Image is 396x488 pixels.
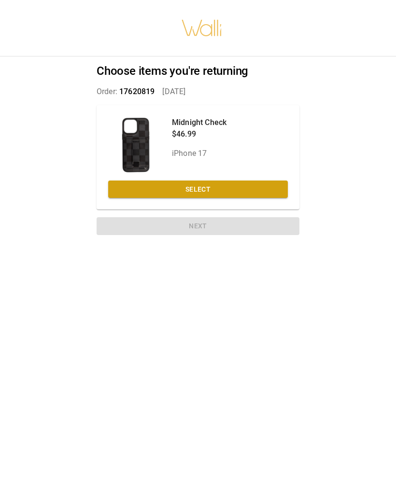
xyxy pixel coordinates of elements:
[108,181,288,198] button: Select
[172,117,226,128] p: Midnight Check
[97,86,299,98] p: Order: [DATE]
[97,64,299,78] h2: Choose items you're returning
[172,128,226,140] p: $46.99
[172,148,226,159] p: iPhone 17
[181,7,223,49] img: walli-inc.myshopify.com
[119,87,155,96] span: 17620819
